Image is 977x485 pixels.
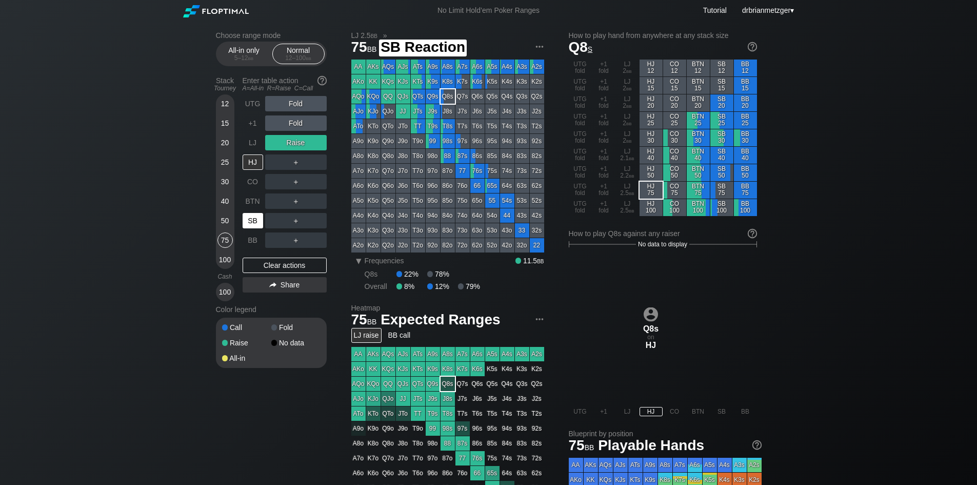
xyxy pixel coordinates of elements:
[377,31,392,40] span: »
[592,94,615,111] div: +1 fold
[351,89,366,104] div: AQo
[455,164,470,178] div: 77
[426,74,440,89] div: K9s
[366,119,381,133] div: KTo
[265,174,327,189] div: ＋
[221,44,268,64] div: All-in only
[217,232,233,248] div: 75
[687,77,710,94] div: BTN 15
[455,119,470,133] div: T7s
[569,39,593,55] span: Q8
[366,208,381,223] div: K4o
[366,89,381,104] div: KQo
[592,112,615,129] div: +1 fold
[626,85,632,92] span: bb
[663,60,686,76] div: CO 12
[515,74,529,89] div: K3s
[710,129,733,146] div: SB 30
[265,193,327,209] div: ＋
[515,193,529,208] div: 53s
[411,60,425,74] div: ATs
[515,164,529,178] div: 73s
[396,223,410,238] div: J3o
[265,135,327,150] div: Raise
[426,89,440,104] div: Q9s
[350,40,378,56] span: 75
[441,89,455,104] div: Q8s
[441,208,455,223] div: 84o
[271,339,321,346] div: No data
[396,74,410,89] div: KJs
[426,104,440,119] div: J9s
[515,119,529,133] div: T3s
[306,54,311,62] span: bb
[687,164,710,181] div: BTN 50
[183,5,249,17] img: Floptimal logo
[470,179,485,193] div: 66
[663,164,686,181] div: CO 50
[500,179,514,193] div: 64s
[217,115,233,131] div: 15
[530,193,544,208] div: 52s
[663,182,686,199] div: CO 75
[640,147,663,164] div: HJ 40
[485,208,500,223] div: 54o
[470,193,485,208] div: 65o
[515,134,529,148] div: 93s
[687,60,710,76] div: BTN 12
[534,41,545,52] img: ellipsis.fd386fe8.svg
[366,104,381,119] div: KJo
[592,77,615,94] div: +1 fold
[366,74,381,89] div: KK
[243,115,263,131] div: +1
[592,164,615,181] div: +1 fold
[411,104,425,119] div: JTs
[515,223,529,238] div: 33
[687,199,710,216] div: BTN 100
[366,223,381,238] div: K3o
[640,94,663,111] div: HJ 20
[710,147,733,164] div: SB 40
[734,147,757,164] div: BB 40
[734,129,757,146] div: BB 30
[500,60,514,74] div: A4s
[703,6,727,14] a: Tutorial
[470,164,485,178] div: 76s
[455,60,470,74] div: A7s
[243,154,263,170] div: HJ
[441,134,455,148] div: 98s
[265,96,327,111] div: Fold
[277,54,320,62] div: 12 – 100
[351,60,366,74] div: AA
[640,164,663,181] div: HJ 50
[455,104,470,119] div: J7s
[500,104,514,119] div: J4s
[530,149,544,163] div: 82s
[470,134,485,148] div: 96s
[515,60,529,74] div: A3s
[455,89,470,104] div: Q7s
[366,193,381,208] div: K5o
[640,60,663,76] div: HJ 12
[396,134,410,148] div: J9o
[747,228,758,239] img: help.32db89a4.svg
[530,223,544,238] div: 32s
[588,43,592,54] span: s
[530,179,544,193] div: 62s
[426,60,440,74] div: A9s
[710,199,733,216] div: SB 100
[275,44,322,64] div: Normal
[515,149,529,163] div: 83s
[569,147,592,164] div: UTG fold
[500,89,514,104] div: Q4s
[470,208,485,223] div: 64o
[734,77,757,94] div: BB 15
[243,135,263,150] div: LJ
[470,149,485,163] div: 86s
[381,179,395,193] div: Q6o
[530,60,544,74] div: A2s
[269,282,276,288] img: share.864f2f62.svg
[212,72,238,96] div: Stack
[351,149,366,163] div: A8o
[734,112,757,129] div: BB 25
